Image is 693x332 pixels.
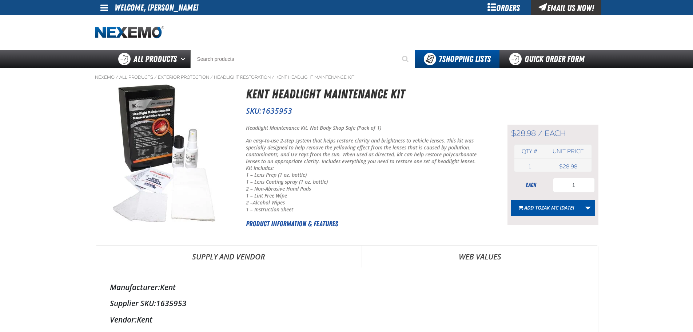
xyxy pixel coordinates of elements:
[499,50,598,68] a: Quick Order Form
[110,315,137,325] label: Vendor:
[246,106,598,116] p: SKU:
[529,163,531,170] span: 1
[246,218,489,229] h2: Product Information & Features
[553,178,595,192] input: Product Quantity
[246,85,598,104] h1: Kent Headlight Maintenance Kit
[110,298,156,308] label: Supplier SKU:
[214,74,271,80] a: Headlight Restoration
[415,50,499,68] button: You have 7 Shopping Lists. Open to view details
[110,315,584,325] div: Kent
[439,54,491,64] span: Shopping Lists
[95,85,233,222] img: Kent Headlight Maintenance Kit
[178,50,190,68] button: Open All Products pages
[95,26,164,39] img: Nexemo logo
[524,204,574,211] span: Add to
[545,129,566,138] span: each
[246,124,381,131] span: Headlight Maintenance Kit, Not Body Shop Safe (Pack of 1)
[545,161,591,172] td: $28.98
[110,298,584,308] div: 1635953
[210,74,213,80] span: /
[246,137,477,213] span: An easy-to-use 2-step system that helps restore clarity and brightness to vehicle lenses. This ki...
[95,246,362,267] a: Supply and Vendor
[262,106,292,116] span: 1635953
[397,50,415,68] button: Start Searching
[154,74,157,80] span: /
[190,50,415,68] input: Search
[538,129,542,138] span: /
[95,74,598,80] nav: Breadcrumbs
[514,145,545,158] th: Qty #
[134,52,177,66] span: All Products
[275,74,354,80] a: Kent Headlight Maintenance Kit
[439,54,442,64] strong: 7
[511,181,551,189] div: each
[362,246,598,267] a: Web Values
[272,74,274,80] span: /
[545,145,591,158] th: Unit price
[541,204,574,211] span: Zak MC [DATE]
[119,74,153,80] a: All Products
[511,129,536,138] span: $28.98
[116,74,118,80] span: /
[110,282,160,292] label: Manufacturer:
[158,74,209,80] a: Exterior Protection
[581,200,595,216] a: More Actions
[511,200,581,216] button: Add toZak MC [DATE]
[95,26,164,39] a: Home
[95,74,115,80] a: Nexemo
[110,282,584,292] div: Kent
